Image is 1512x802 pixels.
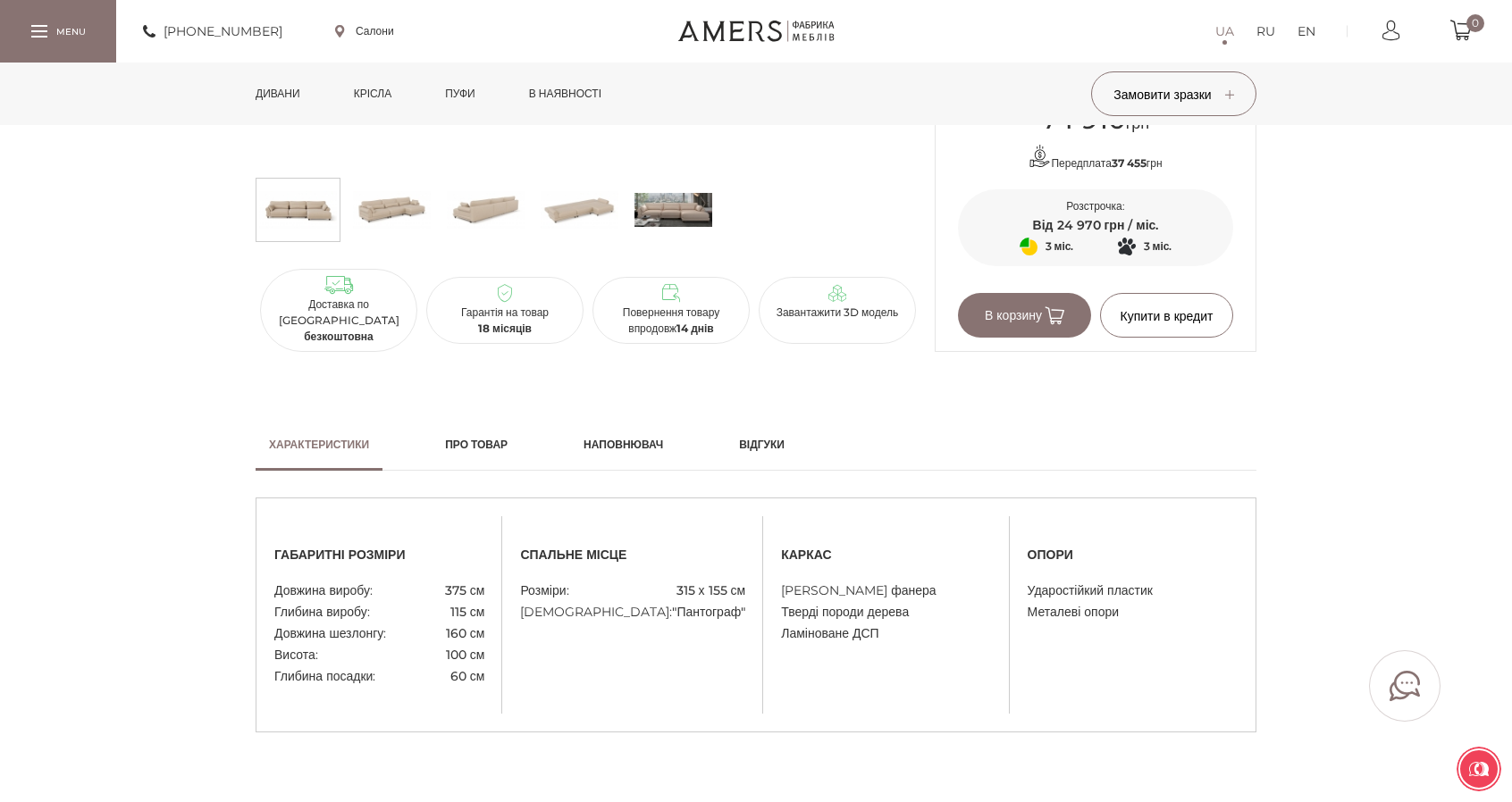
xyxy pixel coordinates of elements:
[274,580,373,601] span: Довжина виробу:
[445,580,485,601] span: 375 см
[353,183,431,237] img: Кутовий диван ГОЛДІ 3x1 s-1
[1112,156,1147,170] b: 37 455
[143,21,282,42] a: [PHONE_NUMBER]
[335,23,394,39] a: Салони
[274,543,484,566] span: габаритні розміри
[269,437,369,453] h2: Характеристики
[478,322,532,335] b: 18 місяців
[958,198,1233,214] p: Розстрочка:
[433,305,576,337] p: Гарантія на товар
[520,601,672,622] span: [DEMOGRAPHIC_DATA]:
[520,580,568,601] span: Розміри:
[1256,21,1275,42] a: RU
[600,305,743,337] p: Повернення товару впродовж
[1113,87,1233,103] span: Замовити зразки
[274,665,375,687] span: Глибина посадки:
[274,644,318,665] span: Висота:
[781,622,878,644] span: Ламіноване ДСП
[340,63,405,125] a: Крісла
[1144,236,1172,257] span: 3 міс.
[1033,217,1054,233] span: Від
[1057,217,1101,233] span: 24 970
[676,322,714,335] b: 14 днів
[445,437,508,453] h2: Про товар
[274,622,386,644] span: Довжина шезлонгу:
[1100,293,1233,338] button: Купити в кредит
[676,580,746,601] span: 315 х 155 см
[267,297,410,345] p: Доставка по [GEOGRAPHIC_DATA]
[1028,580,1153,601] span: Ударостійкий пластик
[1298,21,1315,42] a: EN
[274,601,370,622] span: Глибина виробу:
[766,305,909,321] p: Завантажити 3D модель
[570,419,676,471] a: Наповнювач
[516,63,615,125] a: в наявності
[958,293,1091,338] button: В корзину
[446,644,485,665] span: 100 см
[634,183,712,237] img: s_
[781,543,991,566] span: каркас
[446,622,485,644] span: 160 см
[781,601,909,622] span: Тверді породи дерева
[432,63,489,125] a: Пуфи
[541,183,618,237] img: Кутовий диван ГОЛДІ 3x1 s-3
[1028,601,1119,622] span: Металеві опори
[1215,21,1234,42] a: UA
[726,419,798,471] a: Відгуки
[450,601,485,622] span: 115 см
[958,145,1233,171] p: Передплата грн
[672,601,745,622] span: "Пантограф"
[1042,113,1150,133] span: грн
[447,183,525,237] img: Кутовий диван ГОЛДІ 3x1 s-2
[256,419,382,471] a: Характеристики
[1105,217,1159,233] span: грн / міс.
[1028,543,1238,566] span: опори
[242,63,314,125] a: Дивани
[1120,308,1213,324] span: Купити в кредит
[432,419,521,471] a: Про товар
[739,437,785,453] h2: Відгуки
[259,183,337,237] img: Кутовий диван ГОЛДІ 3x1 s-0
[584,437,663,453] h2: Наповнювач
[1091,71,1256,116] button: Замовити зразки
[1046,236,1074,257] span: 3 міс.
[520,543,745,566] span: спальне місце
[304,330,374,343] b: безкоштовна
[781,580,936,601] span: [PERSON_NAME] фанера
[450,665,485,687] span: 60 см
[985,307,1064,323] span: В корзину
[1466,14,1484,32] span: 0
